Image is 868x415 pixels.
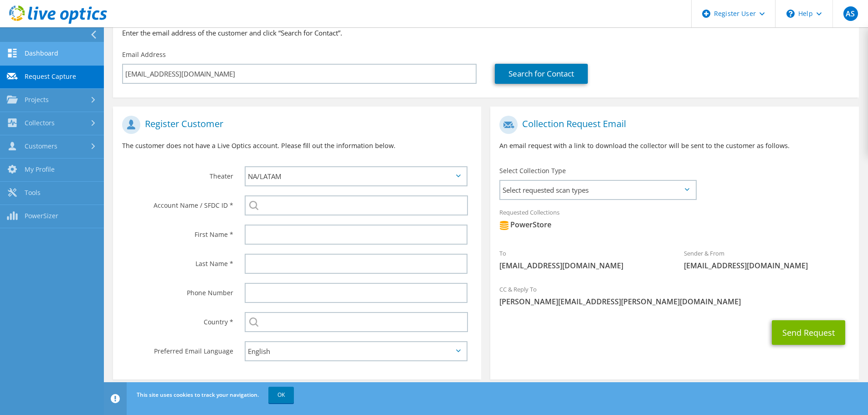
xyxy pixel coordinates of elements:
[786,10,795,18] svg: \n
[490,280,858,311] div: CC & Reply To
[490,244,674,275] div: To
[122,225,233,239] label: First Name *
[499,261,665,271] span: [EMAIL_ADDRESS][DOMAIN_NAME]
[495,64,588,84] a: Search for Contact
[684,261,850,271] span: [EMAIL_ADDRESS][DOMAIN_NAME]
[122,141,472,151] p: The customer does not have a Live Optics account. Please fill out the information below.
[772,320,845,345] button: Send Request
[122,195,233,210] label: Account Name / SFDC ID *
[500,181,695,199] span: Select requested scan types
[122,50,166,59] label: Email Address
[122,283,233,297] label: Phone Number
[122,28,850,38] h3: Enter the email address of the customer and click “Search for Contact”.
[675,244,859,275] div: Sender & From
[122,312,233,327] label: Country *
[122,341,233,356] label: Preferred Email Language
[499,116,845,134] h1: Collection Request Email
[122,254,233,268] label: Last Name *
[122,116,467,134] h1: Register Customer
[499,220,551,230] div: PowerStore
[499,166,566,175] label: Select Collection Type
[490,203,858,239] div: Requested Collections
[843,6,858,21] span: AS
[499,297,849,307] span: [PERSON_NAME][EMAIL_ADDRESS][PERSON_NAME][DOMAIN_NAME]
[499,141,849,151] p: An email request with a link to download the collector will be sent to the customer as follows.
[137,391,259,399] span: This site uses cookies to track your navigation.
[122,166,233,181] label: Theater
[268,387,294,403] a: OK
